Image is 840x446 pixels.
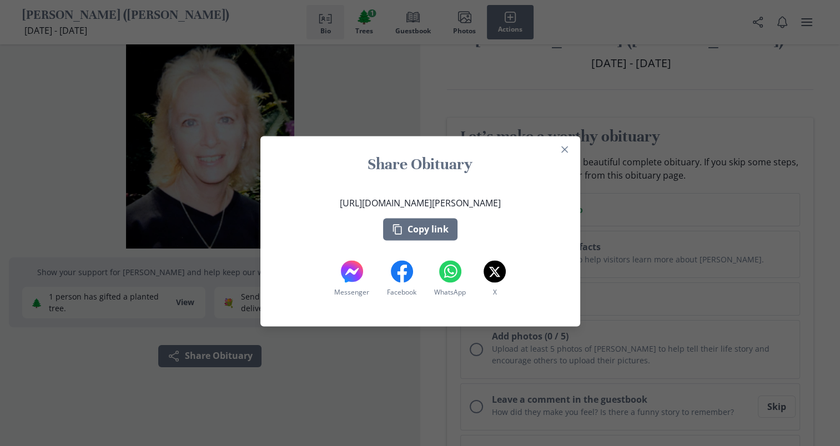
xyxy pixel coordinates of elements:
[334,287,369,297] span: Messenger
[274,154,567,174] h1: Share Obituary
[340,196,501,209] p: [URL][DOMAIN_NAME][PERSON_NAME]
[383,218,457,240] button: Copy link
[434,287,466,297] span: WhatsApp
[481,258,508,300] button: X
[493,287,497,297] span: X
[332,258,371,300] button: Messenger
[432,258,468,300] button: WhatsApp
[387,287,416,297] span: Facebook
[385,258,419,300] button: Facebook
[556,140,574,158] button: Close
